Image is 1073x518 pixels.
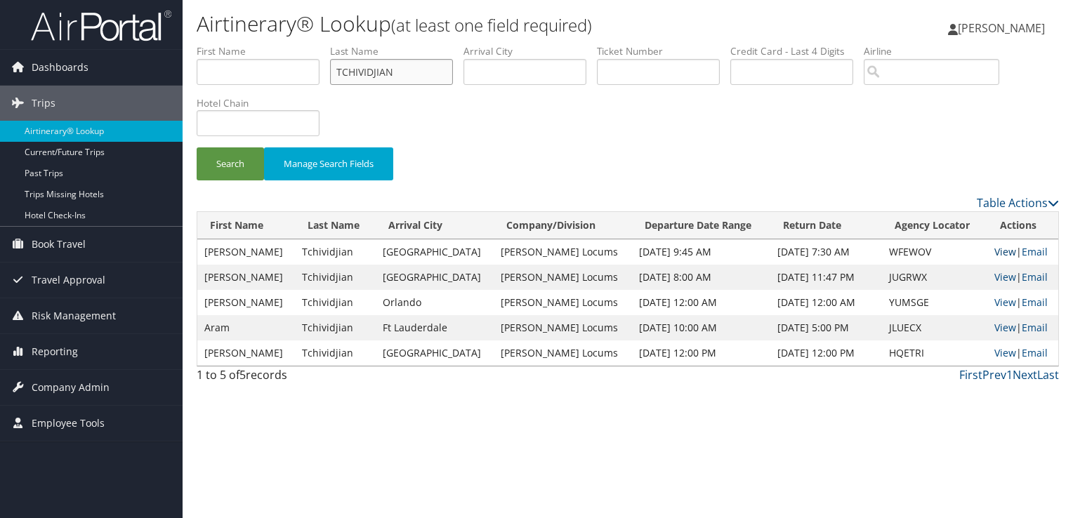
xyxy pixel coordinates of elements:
[463,44,597,58] label: Arrival City
[494,290,631,315] td: [PERSON_NAME] Locums
[31,9,171,42] img: airportal-logo.png
[197,315,295,340] td: Aram
[770,290,882,315] td: [DATE] 12:00 AM
[330,44,463,58] label: Last Name
[197,239,295,265] td: [PERSON_NAME]
[770,315,882,340] td: [DATE] 5:00 PM
[987,265,1058,290] td: |
[197,340,295,366] td: [PERSON_NAME]
[32,406,105,441] span: Employee Tools
[494,315,631,340] td: [PERSON_NAME] Locums
[494,265,631,290] td: [PERSON_NAME] Locums
[376,265,494,290] td: [GEOGRAPHIC_DATA]
[632,315,771,340] td: [DATE] 10:00 AM
[632,265,771,290] td: [DATE] 8:00 AM
[32,263,105,298] span: Travel Approval
[982,367,1006,383] a: Prev
[197,265,295,290] td: [PERSON_NAME]
[32,227,86,262] span: Book Travel
[197,366,397,390] div: 1 to 5 of records
[295,265,376,290] td: Tchividjian
[197,96,330,110] label: Hotel Chain
[1037,367,1059,383] a: Last
[864,44,1010,58] label: Airline
[494,212,631,239] th: Company/Division
[987,212,1058,239] th: Actions
[977,195,1059,211] a: Table Actions
[770,340,882,366] td: [DATE] 12:00 PM
[882,265,987,290] td: JUGRWX
[376,290,494,315] td: Orlando
[632,239,771,265] td: [DATE] 9:45 AM
[987,315,1058,340] td: |
[597,44,730,58] label: Ticket Number
[948,7,1059,49] a: [PERSON_NAME]
[494,239,631,265] td: [PERSON_NAME] Locums
[987,340,1058,366] td: |
[1013,367,1037,383] a: Next
[994,321,1016,334] a: View
[32,86,55,121] span: Trips
[1022,270,1048,284] a: Email
[197,9,772,39] h1: Airtinerary® Lookup
[882,239,987,265] td: WFEWOV
[376,239,494,265] td: [GEOGRAPHIC_DATA]
[197,290,295,315] td: [PERSON_NAME]
[994,295,1016,309] a: View
[376,315,494,340] td: Ft Lauderdale
[994,245,1016,258] a: View
[376,340,494,366] td: [GEOGRAPHIC_DATA]
[770,239,882,265] td: [DATE] 7:30 AM
[197,147,264,180] button: Search
[1022,346,1048,359] a: Email
[632,290,771,315] td: [DATE] 12:00 AM
[295,315,376,340] td: Tchividjian
[32,370,110,405] span: Company Admin
[295,290,376,315] td: Tchividjian
[987,239,1058,265] td: |
[1006,367,1013,383] a: 1
[632,340,771,366] td: [DATE] 12:00 PM
[32,298,116,333] span: Risk Management
[295,340,376,366] td: Tchividjian
[882,212,987,239] th: Agency Locator: activate to sort column ascending
[264,147,393,180] button: Manage Search Fields
[376,212,494,239] th: Arrival City: activate to sort column ascending
[770,265,882,290] td: [DATE] 11:47 PM
[494,340,631,366] td: [PERSON_NAME] Locums
[770,212,882,239] th: Return Date: activate to sort column ascending
[994,346,1016,359] a: View
[959,367,982,383] a: First
[1022,295,1048,309] a: Email
[882,340,987,366] td: HQETRI
[1022,245,1048,258] a: Email
[730,44,864,58] label: Credit Card - Last 4 Digits
[391,13,592,36] small: (at least one field required)
[295,212,376,239] th: Last Name: activate to sort column ascending
[239,367,246,383] span: 5
[882,315,987,340] td: JLUECX
[197,212,295,239] th: First Name: activate to sort column ascending
[987,290,1058,315] td: |
[1022,321,1048,334] a: Email
[882,290,987,315] td: YUMSGE
[197,44,330,58] label: First Name
[32,50,88,85] span: Dashboards
[632,212,771,239] th: Departure Date Range: activate to sort column ascending
[295,239,376,265] td: Tchividjian
[994,270,1016,284] a: View
[32,334,78,369] span: Reporting
[958,20,1045,36] span: [PERSON_NAME]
